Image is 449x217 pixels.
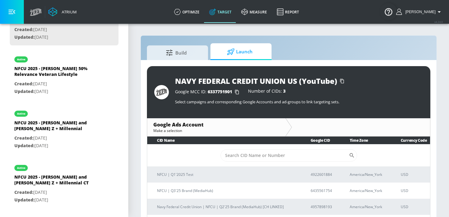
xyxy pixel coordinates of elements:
[401,171,425,178] p: USD
[17,166,25,169] div: active
[248,89,286,95] div: Number of CIDs:
[14,66,100,80] div: NFCU 2025 - [PERSON_NAME] 50% Relevance Veteran Lifestyle
[10,50,119,100] div: activeNFCU 2025 - [PERSON_NAME] 50% Relevance Veteran LifestyleCreated:[DATE]Updated:[DATE]
[14,88,100,95] p: [DATE]
[169,1,204,23] a: optimize
[153,128,279,133] div: Make a selection
[14,135,33,141] span: Created:
[17,112,25,115] div: active
[175,99,423,105] p: Select campaigns and corresponding Google Accounts and ad-groups to link targeting sets.
[147,118,285,136] div: Google Ads AccountMake a selection
[175,89,242,95] div: Google MCC ID:
[311,171,335,178] p: 4922601884
[157,187,296,194] p: NFCU | Q3'25 Brand (MediaHub)
[14,88,35,94] span: Updated:
[10,105,119,154] div: activeNFCU 2025 - [PERSON_NAME] and [PERSON_NAME] Z + MillennialCreated:[DATE]Updated:[DATE]
[14,27,33,32] span: Created:
[14,34,35,40] span: Updated:
[401,204,425,210] p: USD
[208,89,232,94] span: 6337751901
[14,196,100,204] p: [DATE]
[10,159,119,208] div: activeNFCU 2025 - [PERSON_NAME] and [PERSON_NAME] Z + Millennial CTCreated:[DATE]Updated:[DATE]
[14,134,100,142] p: [DATE]
[311,187,335,194] p: 6435561754
[14,81,33,87] span: Created:
[340,137,391,144] th: Time Zone
[147,137,301,144] th: CID Name
[380,3,397,20] button: Open Resource Center
[391,137,430,144] th: Currency Code
[350,187,386,194] p: America/New_York
[14,120,100,134] div: NFCU 2025 - [PERSON_NAME] and [PERSON_NAME] Z + Millennial
[236,1,272,23] a: measure
[396,8,443,16] button: [PERSON_NAME]
[301,137,340,144] th: Google CID
[14,26,77,34] p: [DATE]
[221,149,349,162] input: Search CID Name or Number
[221,149,357,162] div: Search CID Name or Number
[14,142,100,150] p: [DATE]
[204,1,236,23] a: Target
[59,9,77,15] div: Atrium
[48,7,77,16] a: Atrium
[153,45,199,60] span: Build
[14,197,35,203] span: Updated:
[14,143,35,148] span: Updated:
[283,88,286,94] span: 3
[14,189,100,196] p: [DATE]
[153,121,279,128] div: Google Ads Account
[14,34,77,41] p: [DATE]
[17,58,25,61] div: active
[350,171,386,178] p: America/New_York
[175,76,337,86] div: NAVY FEDERAL CREDIT UNION US (YouTube)
[14,174,100,189] div: NFCU 2025 - [PERSON_NAME] and [PERSON_NAME] Z + Millennial CT
[434,20,443,23] span: v 4.24.0
[403,10,436,14] span: login as: kacey.labar@zefr.com
[157,171,296,178] p: NFCU | Q1'2025 Test
[272,1,304,23] a: Report
[401,187,425,194] p: USD
[14,80,100,88] p: [DATE]
[157,204,296,210] p: Navy Federal Credit Union | NFCU | Q2'25 Brand (MediaHub) [CH LINKED]
[14,189,33,195] span: Created:
[311,204,335,210] p: 4957898193
[350,204,386,210] p: America/New_York
[217,44,263,59] span: Launch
